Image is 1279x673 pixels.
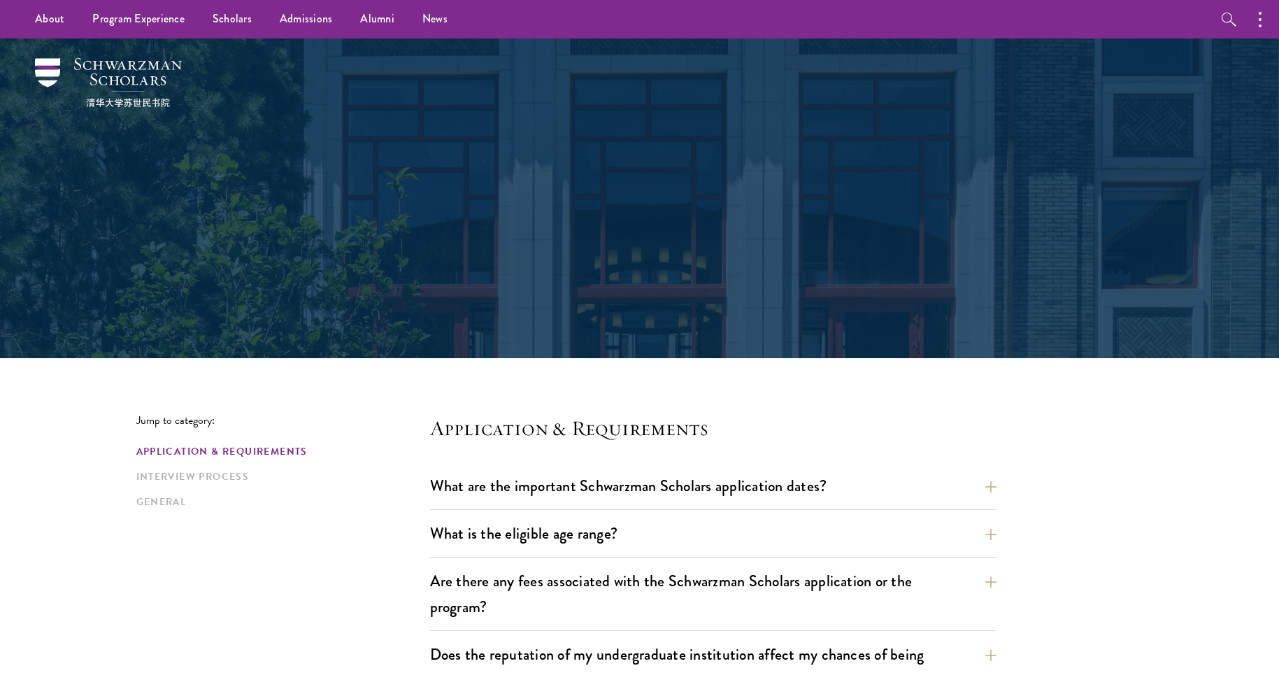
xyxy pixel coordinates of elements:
a: Interview Process [136,469,422,484]
button: What are the important Schwarzman Scholars application dates? [430,470,996,502]
a: General [136,495,422,509]
a: Application & Requirements [136,444,422,459]
img: Schwarzman Scholars [35,58,182,107]
p: Jump to category: [136,414,430,427]
button: What is the eligible age range? [430,518,996,549]
button: Are there any fees associated with the Schwarzman Scholars application or the program? [430,565,996,623]
h4: Application & Requirements [430,414,996,442]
